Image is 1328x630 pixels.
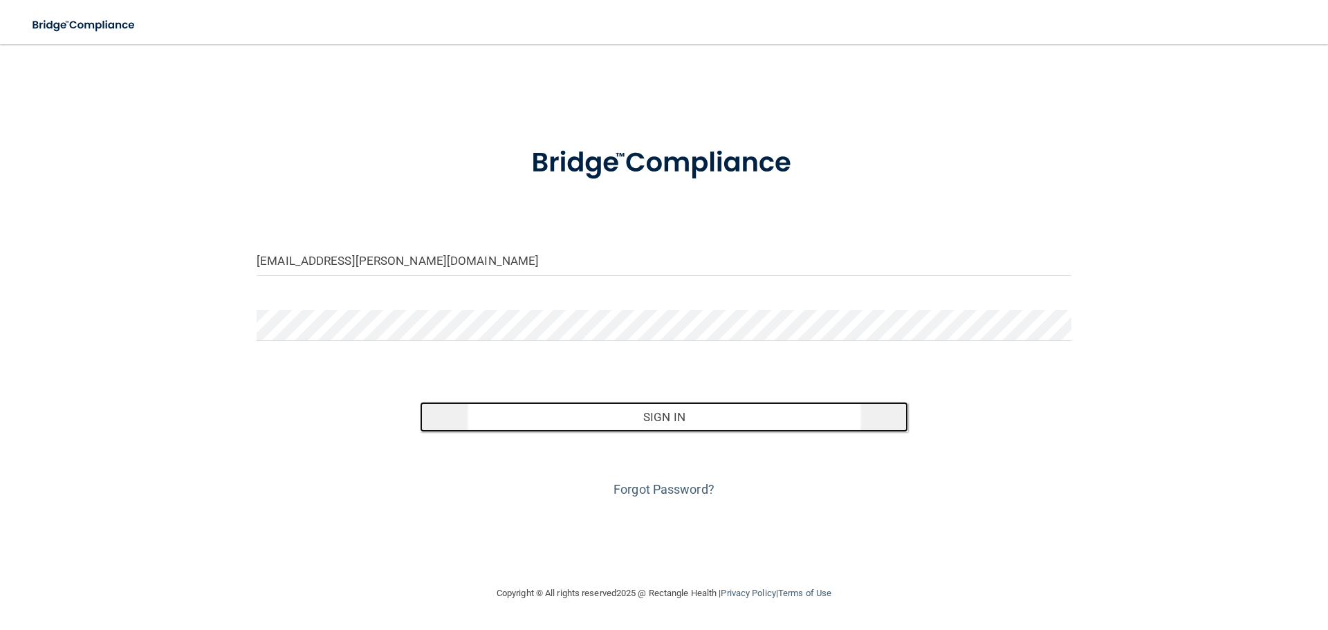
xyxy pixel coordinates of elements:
img: bridge_compliance_login_screen.278c3ca4.svg [21,11,148,39]
a: Privacy Policy [721,588,775,598]
img: bridge_compliance_login_screen.278c3ca4.svg [503,127,825,199]
button: Sign In [420,402,909,432]
input: Email [257,245,1071,276]
div: Copyright © All rights reserved 2025 @ Rectangle Health | | [412,571,916,615]
a: Terms of Use [778,588,831,598]
a: Forgot Password? [614,482,714,497]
